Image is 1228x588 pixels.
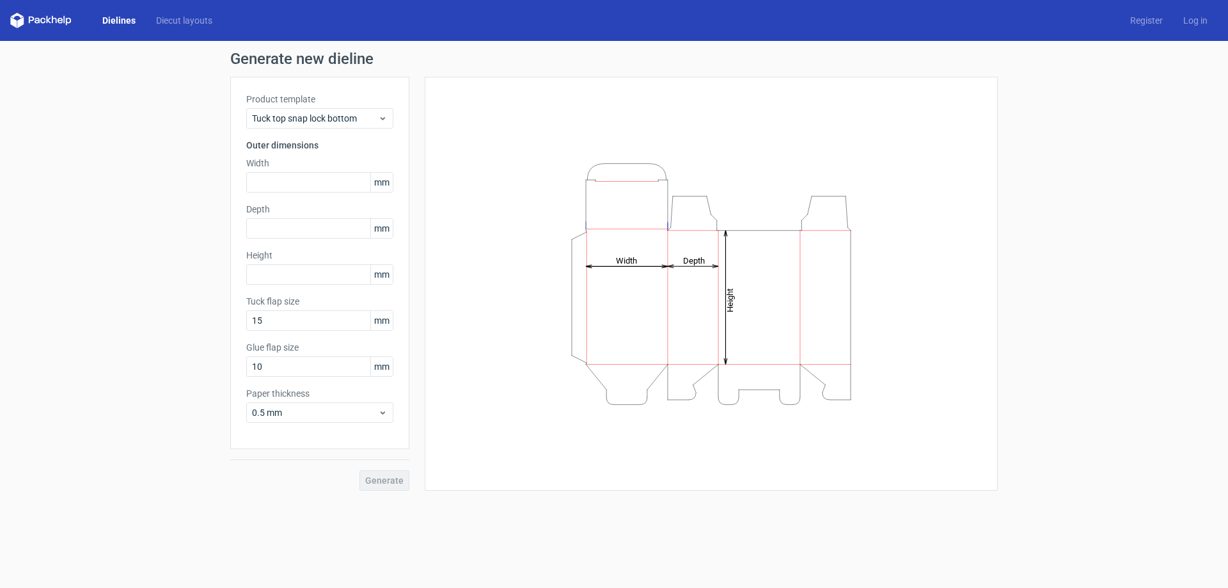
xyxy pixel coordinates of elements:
label: Product template [246,93,393,106]
label: Tuck flap size [246,295,393,308]
a: Dielines [92,14,146,27]
span: mm [370,173,393,192]
label: Height [246,249,393,262]
tspan: Depth [683,255,705,265]
span: 0.5 mm [252,406,378,419]
label: Width [246,157,393,170]
span: mm [370,357,393,376]
tspan: Width [616,255,637,265]
span: mm [370,219,393,238]
a: Log in [1173,14,1218,27]
label: Depth [246,203,393,216]
span: mm [370,265,393,284]
span: mm [370,311,393,330]
a: Register [1120,14,1173,27]
tspan: Height [725,288,735,312]
a: Diecut layouts [146,14,223,27]
label: Glue flap size [246,341,393,354]
span: Tuck top snap lock bottom [252,112,378,125]
h1: Generate new dieline [230,51,998,67]
label: Paper thickness [246,387,393,400]
h3: Outer dimensions [246,139,393,152]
